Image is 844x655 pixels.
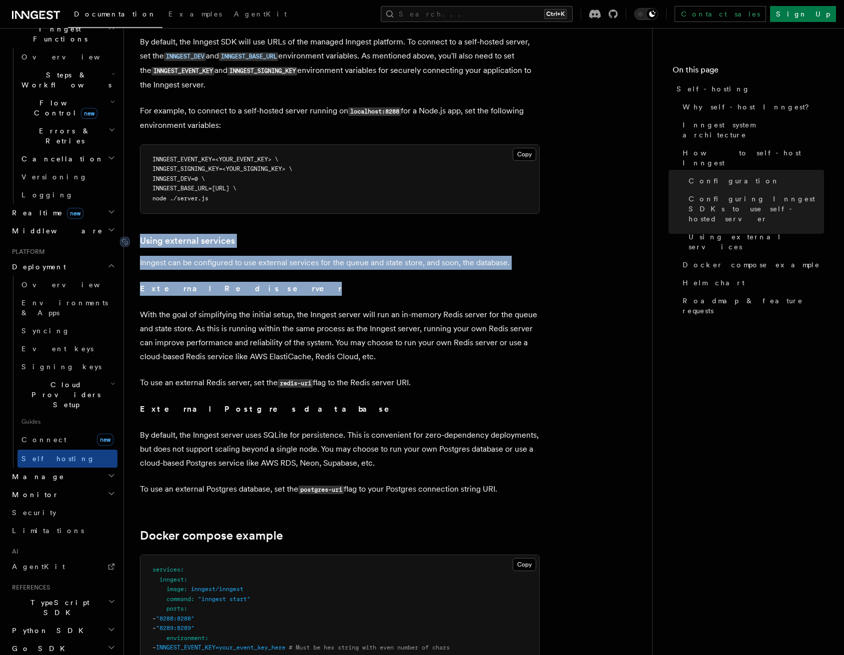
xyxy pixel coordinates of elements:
[348,107,401,116] code: localhost:8288
[17,154,104,164] span: Cancellation
[689,176,780,186] span: Configuration
[683,102,816,112] span: Why self-host Inngest?
[219,52,278,61] code: INNGEST_BASE_URL
[17,98,110,118] span: Flow Control
[184,576,187,583] span: :
[17,94,117,122] button: Flow Controlnew
[8,504,117,522] a: Security
[17,340,117,358] a: Event keys
[8,24,108,44] span: Inngest Functions
[683,260,820,270] span: Docker compose example
[689,232,824,252] span: Using external services
[8,208,83,218] span: Realtime
[17,430,117,450] a: Connectnew
[168,10,222,18] span: Examples
[685,228,824,256] a: Using external services
[21,345,93,353] span: Event keys
[166,605,184,612] span: ports
[74,10,156,18] span: Documentation
[8,548,18,556] span: AI
[21,53,124,61] span: Overview
[140,104,540,132] p: For example, to connect to a self-hosted server running on for a Node.js app, set the following e...
[166,635,205,642] span: environment
[21,455,95,463] span: Self hosting
[8,622,117,640] button: Python SDK
[21,299,108,317] span: Environments & Apps
[634,8,658,20] button: Toggle dark mode
[152,644,156,651] span: -
[689,194,824,224] span: Configuring Inngest SDKs to use self-hosted server
[152,175,205,182] span: INNGEST_DEV=0 \
[140,482,540,497] p: To use an external Postgres database, set the flag to your Postgres connection string URI.
[17,322,117,340] a: Syncing
[17,358,117,376] a: Signing keys
[17,48,117,66] a: Overview
[140,404,403,414] strong: External Postgres database
[21,281,124,289] span: Overview
[513,148,536,161] button: Copy
[298,486,344,494] code: postgres-uri
[12,563,65,571] span: AgentKit
[8,490,59,500] span: Monitor
[152,566,180,573] span: services
[152,165,292,172] span: INNGEST_SIGNING_KEY=<YOUR_SIGNING_KEY> \
[8,262,66,272] span: Deployment
[679,144,824,172] a: How to self-host Inngest
[140,428,540,470] p: By default, the Inngest server uses SQLite for persistence. This is convenient for zero-dependenc...
[8,222,117,240] button: Middleware
[8,258,117,276] button: Deployment
[140,376,540,390] p: To use an external Redis server, set the flag to the Redis server URI.
[770,6,836,22] a: Sign Up
[8,486,117,504] button: Monitor
[17,150,117,168] button: Cancellation
[683,148,824,168] span: How to self-host Inngest
[67,208,83,219] span: new
[21,191,73,199] span: Logging
[8,468,117,486] button: Manage
[17,414,117,430] span: Guides
[21,327,70,335] span: Syncing
[679,274,824,292] a: Helm chart
[164,51,206,60] a: INNGEST_DEV
[8,276,117,468] div: Deployment
[21,363,101,371] span: Signing keys
[8,20,117,48] button: Inngest Functions
[140,35,540,92] p: By default, the Inngest SDK will use URLs of the managed Inngest platform. To connect to a self-h...
[8,472,64,482] span: Manage
[381,6,573,22] button: Search...Ctrl+K
[673,80,824,98] a: Self-hosting
[8,204,117,222] button: Realtimenew
[68,3,162,28] a: Documentation
[278,379,313,388] code: redis-uri
[156,615,194,622] span: "8288:8288"
[140,256,540,270] p: Inngest can be configured to use external services for the queue and state store, and soon, the d...
[140,308,540,364] p: With the goal of simplifying the initial setup, the Inngest server will run an in-memory Redis se...
[21,436,66,444] span: Connect
[17,66,117,94] button: Steps & Workflows
[8,522,117,540] a: Limitations
[679,256,824,274] a: Docker compose example
[17,380,110,410] span: Cloud Providers Setup
[228,3,293,27] a: AgentKit
[151,67,214,75] code: INNGEST_EVENT_KEY
[162,3,228,27] a: Examples
[152,625,156,632] span: -
[219,51,278,60] a: INNGEST_BASE_URL
[17,186,117,204] a: Logging
[17,126,108,146] span: Errors & Retries
[677,84,750,94] span: Self-hosting
[140,284,342,293] strong: External Redis server
[159,576,184,583] span: inngest
[8,594,117,622] button: TypeScript SDK
[81,108,97,119] span: new
[166,596,191,603] span: command
[683,120,824,140] span: Inngest system architecture
[152,156,278,163] span: INNGEST_EVENT_KEY=<YOUR_EVENT_KEY> \
[675,6,766,22] a: Contact sales
[191,596,194,603] span: :
[184,586,187,593] span: :
[184,605,187,612] span: :
[17,294,117,322] a: Environments & Apps
[152,615,156,622] span: -
[685,172,824,190] a: Configuration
